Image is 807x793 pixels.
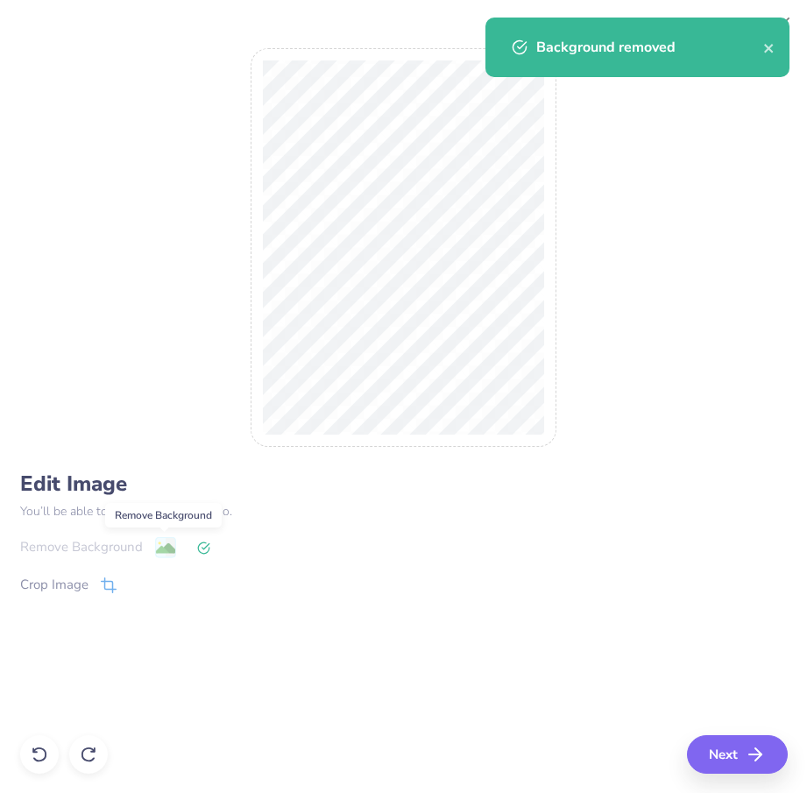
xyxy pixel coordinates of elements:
button: Next [687,735,788,774]
button: close [763,37,775,58]
div: Remove Background [105,503,222,527]
button: Close [767,8,800,41]
p: You’ll be able to do all of this later too. [20,502,788,520]
div: Background removed [536,37,763,58]
div: Crop Image [20,575,88,595]
h4: Edit Image [20,471,788,497]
